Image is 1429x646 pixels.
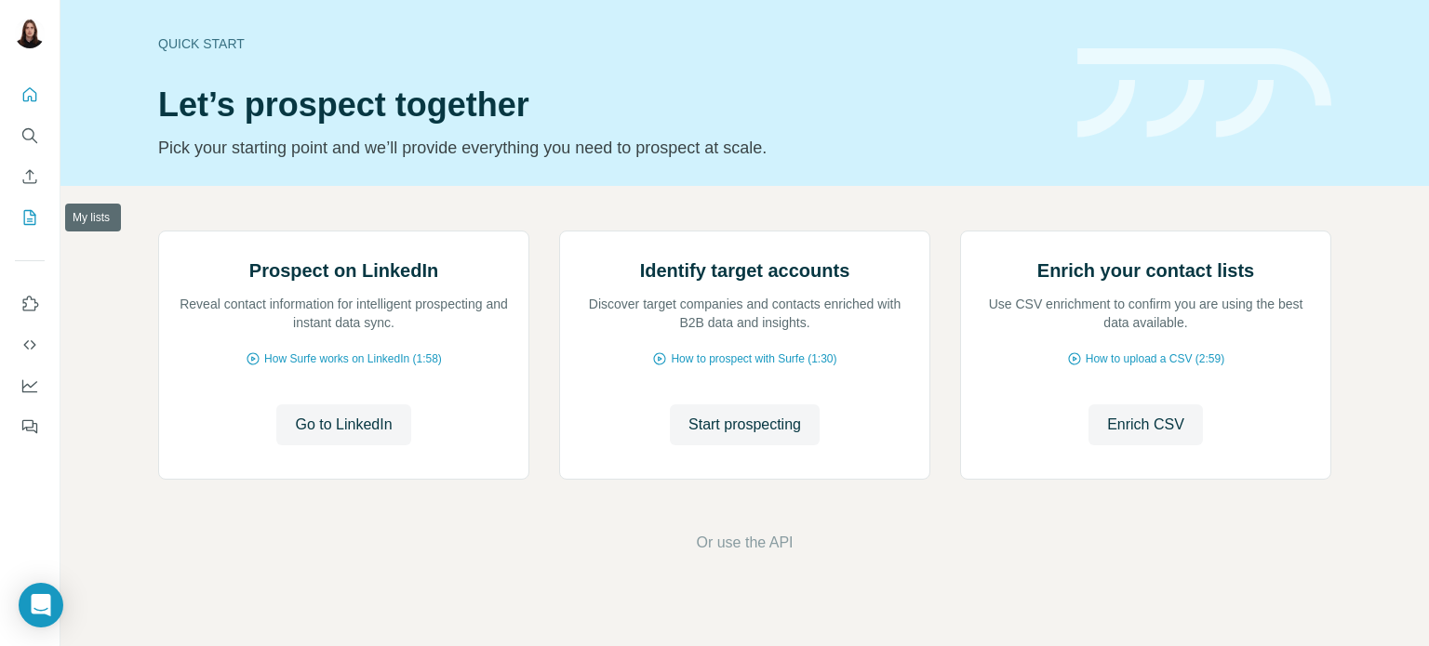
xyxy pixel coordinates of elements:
[1107,414,1184,436] span: Enrich CSV
[579,295,911,332] p: Discover target companies and contacts enriched with B2B data and insights.
[276,404,410,445] button: Go to LinkedIn
[15,19,45,48] img: Avatar
[15,369,45,402] button: Dashboard
[688,414,801,436] span: Start prospecting
[158,86,1055,124] h1: Let’s prospect together
[1077,48,1331,138] img: banner
[1088,404,1203,445] button: Enrich CSV
[671,350,836,367] span: How to prospect with Surfe (1:30)
[178,295,510,332] p: Reveal contact information for intelligent prospecting and instant data sync.
[1086,350,1224,367] span: How to upload a CSV (2:59)
[15,119,45,152] button: Search
[980,295,1312,332] p: Use CSV enrichment to confirm you are using the best data available.
[295,414,392,436] span: Go to LinkedIn
[158,34,1055,53] div: Quick start
[696,532,793,554] button: Or use the API
[158,135,1055,161] p: Pick your starting point and we’ll provide everything you need to prospect at scale.
[15,160,45,193] button: Enrich CSV
[15,201,45,234] button: My lists
[15,328,45,362] button: Use Surfe API
[1037,257,1254,283] h2: Enrich your contact lists
[264,350,442,367] span: How Surfe works on LinkedIn (1:58)
[15,78,45,112] button: Quick start
[249,257,438,283] h2: Prospect on LinkedIn
[15,410,45,443] button: Feedback
[19,583,63,627] div: Open Intercom Messenger
[670,404,820,445] button: Start prospecting
[640,257,850,283] h2: Identify target accounts
[15,287,45,321] button: Use Surfe on LinkedIn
